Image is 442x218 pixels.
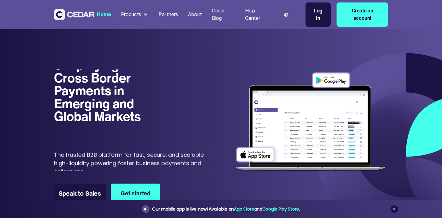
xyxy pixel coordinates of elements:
div: Log in [312,7,324,22]
a: Home [94,8,113,21]
div: About [188,11,202,18]
img: announcement [143,207,148,211]
a: Create an account [337,2,388,27]
div: Partners [158,11,178,18]
a: App Store [234,206,254,212]
a: Speak to Sales [54,184,106,203]
a: Help Center [243,4,273,25]
div: Help Center [245,7,270,22]
div: Cedar Blog [212,7,235,22]
div: Products [121,11,141,18]
a: Google Play Store [262,206,299,212]
a: Get started [111,184,160,203]
p: The trusted B2B platform for fast, secure, and scalable high-liquidity powering faster business p... [54,151,208,176]
div: Home [97,11,111,18]
a: Log in [306,2,331,27]
h1: Simplifying Cross Border Payments in Emerging and Global Markets [54,58,146,123]
div: Our mobile app is live now! Available on and . [152,205,300,213]
a: About [185,8,204,21]
a: Cedar Blog [209,4,238,25]
a: Partners [156,8,181,21]
div: Products [118,8,151,21]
